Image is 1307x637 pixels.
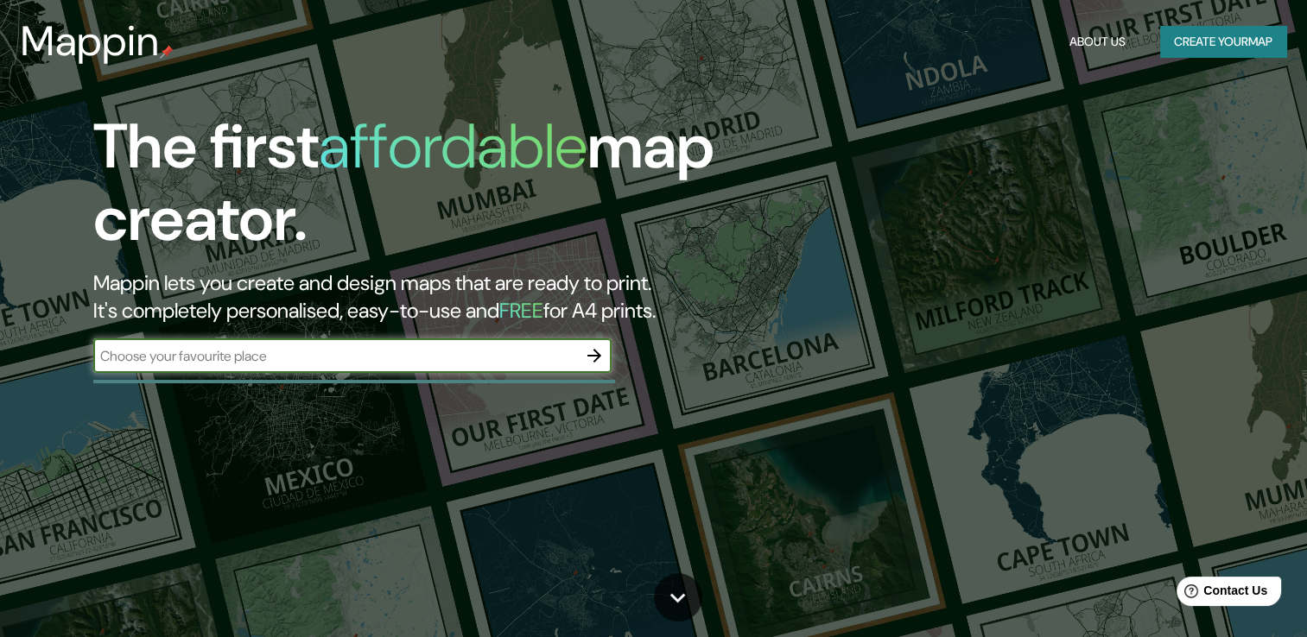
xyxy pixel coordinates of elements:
[93,110,747,269] h1: The first map creator.
[1153,570,1288,618] iframe: Help widget launcher
[1063,26,1133,58] button: About Us
[160,45,174,59] img: mappin-pin
[319,106,587,186] h1: affordable
[93,346,577,366] input: Choose your favourite place
[93,269,747,325] h2: Mappin lets you create and design maps that are ready to print. It's completely personalised, eas...
[21,17,160,66] h3: Mappin
[499,297,543,324] h5: FREE
[1160,26,1286,58] button: Create yourmap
